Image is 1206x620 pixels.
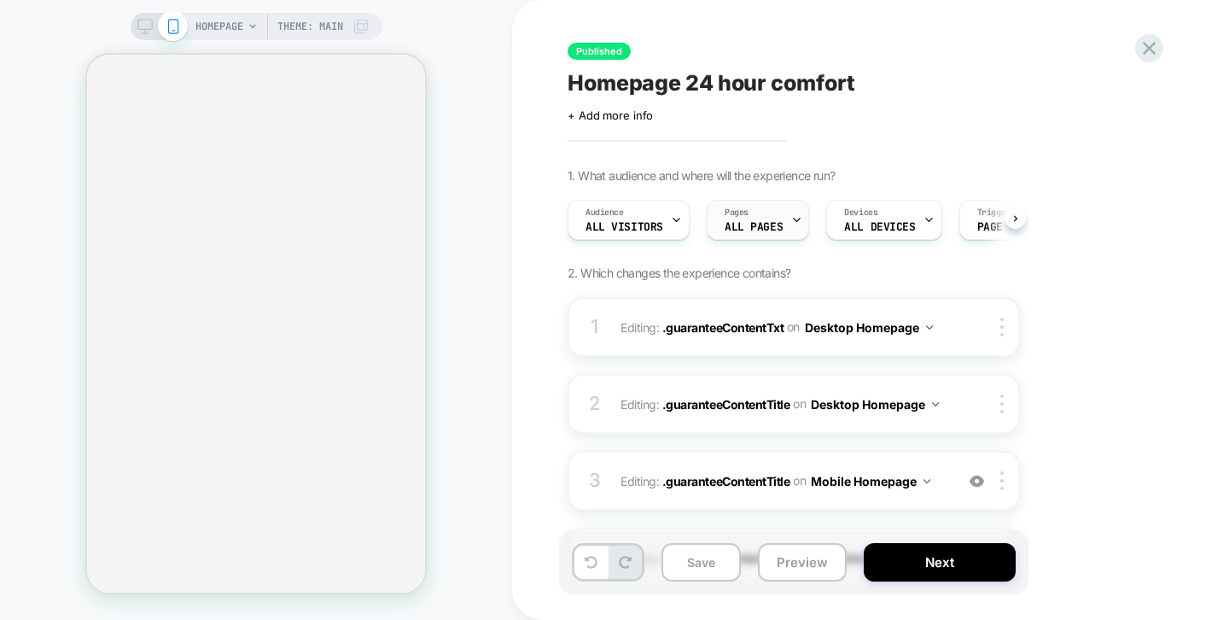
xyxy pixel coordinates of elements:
[923,479,930,483] img: down arrow
[620,392,946,417] span: Editing :
[811,469,930,494] button: Mobile Homepage
[1000,471,1004,490] img: close
[195,13,243,40] span: HOMEPAGE
[844,221,915,233] span: ALL DEVICES
[787,316,800,337] span: on
[568,108,653,122] span: + Add more info
[568,70,855,96] span: Homepage 24 hour comfort
[568,168,835,183] span: 1. What audience and where will the experience run?
[662,473,790,488] span: .guaranteeContentTitle
[793,393,806,414] span: on
[758,543,847,582] button: Preview
[586,464,603,498] div: 3
[977,221,1035,233] span: Page Load
[811,392,939,417] button: Desktop Homepage
[725,221,783,233] span: ALL PAGES
[620,315,946,340] span: Editing :
[620,469,946,494] span: Editing :
[568,43,631,60] span: Published
[586,221,663,233] span: All Visitors
[793,470,806,491] span: on
[1000,395,1004,413] img: close
[661,543,741,582] button: Save
[568,266,790,280] span: 2. Which changes the experience contains?
[586,387,603,421] div: 2
[662,319,784,334] span: .guaranteeContentTxt
[1000,318,1004,336] img: close
[977,207,1011,219] span: Trigger
[864,543,1016,582] button: Next
[277,13,343,40] span: Theme: MAIN
[586,207,624,219] span: Audience
[805,315,933,340] button: Desktop Homepage
[926,325,933,330] img: down arrow
[725,207,749,219] span: Pages
[662,396,790,411] span: .guaranteeContentTitle
[932,402,939,407] img: down arrow
[586,310,603,344] div: 1
[844,207,877,219] span: Devices
[970,474,984,488] img: crossed eye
